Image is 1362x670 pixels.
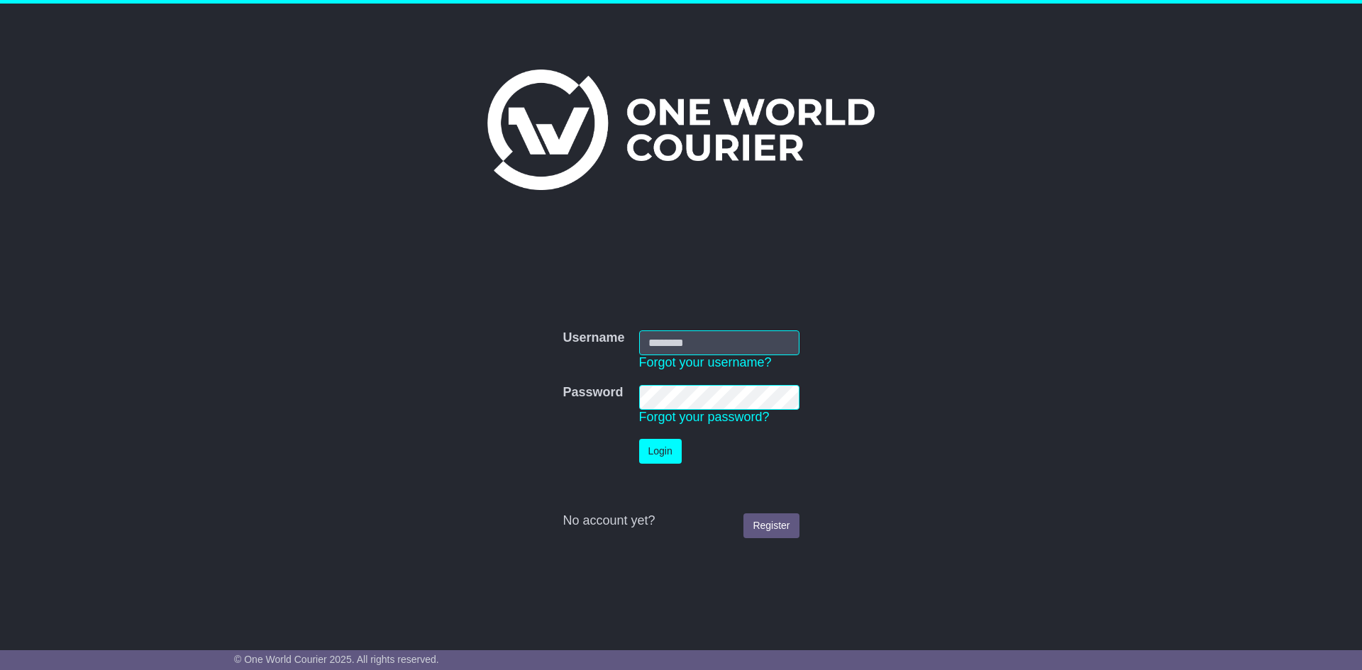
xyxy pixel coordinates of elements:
div: No account yet? [563,513,799,529]
a: Register [743,513,799,538]
label: Password [563,385,623,401]
a: Forgot your username? [639,355,772,369]
span: © One World Courier 2025. All rights reserved. [234,654,439,665]
a: Forgot your password? [639,410,770,424]
button: Login [639,439,682,464]
label: Username [563,330,624,346]
img: One World [487,69,875,190]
